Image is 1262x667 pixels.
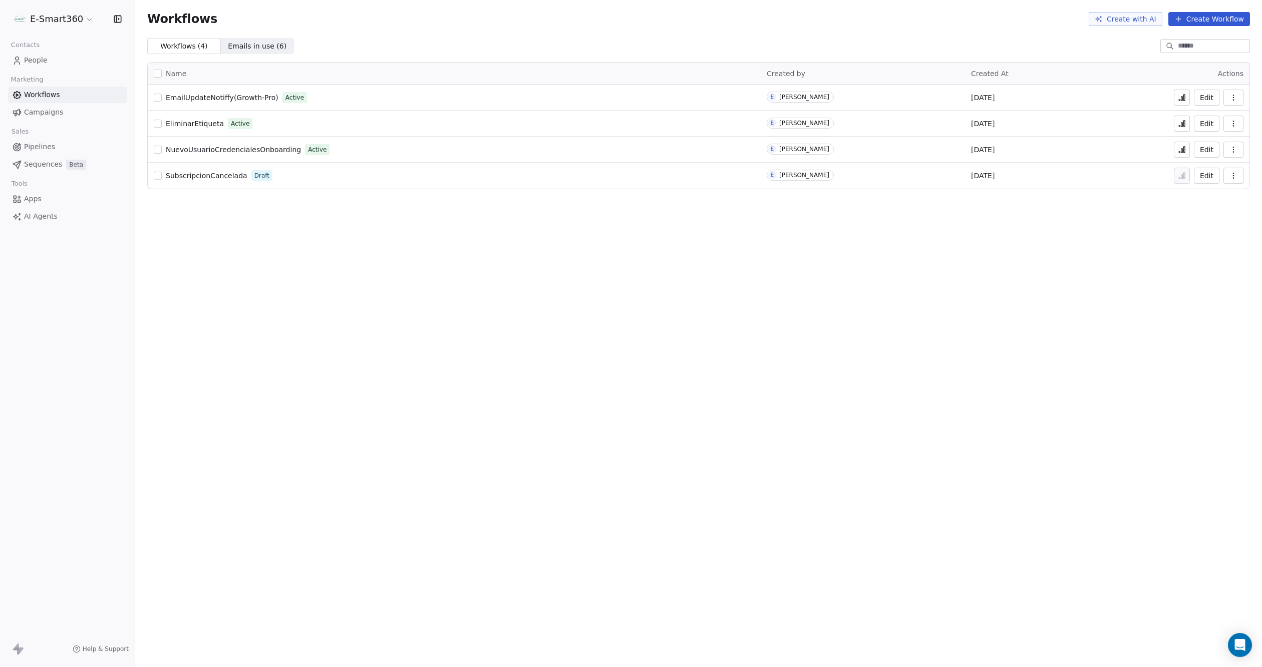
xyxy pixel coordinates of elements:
[254,171,269,180] span: Draft
[166,171,247,181] a: SubscripcionCancelada
[1194,116,1219,132] button: Edit
[73,645,129,653] a: Help & Support
[228,41,286,52] span: Emails in use ( 6 )
[971,70,1009,78] span: Created At
[24,142,55,152] span: Pipelines
[1228,633,1252,657] div: Open Intercom Messenger
[166,94,278,102] span: EmailUpdateNotiffy(Growth-Pro)
[166,120,224,128] span: EliminarEtiqueta
[8,87,127,103] a: Workflows
[971,93,995,103] span: [DATE]
[971,171,995,181] span: [DATE]
[24,55,48,66] span: People
[166,69,186,79] span: Name
[24,90,60,100] span: Workflows
[14,13,26,25] img: -.png
[166,119,224,129] a: EliminarEtiqueta
[7,124,33,139] span: Sales
[166,145,301,155] a: NuevoUsuarioCredencialesOnboarding
[1218,70,1243,78] span: Actions
[1194,90,1219,106] button: Edit
[166,93,278,103] a: EmailUpdateNotiffy(Growth-Pro)
[971,145,995,155] span: [DATE]
[30,13,83,26] span: E-Smart360
[12,11,96,28] button: E-Smart360
[8,104,127,121] a: Campaigns
[24,194,42,204] span: Apps
[771,145,774,153] div: E
[8,191,127,207] a: Apps
[24,211,58,222] span: AI Agents
[231,119,249,128] span: Active
[779,94,829,101] div: [PERSON_NAME]
[7,176,32,191] span: Tools
[779,146,829,153] div: [PERSON_NAME]
[285,93,304,102] span: Active
[7,38,44,53] span: Contacts
[24,107,63,118] span: Campaigns
[767,70,805,78] span: Created by
[1089,12,1162,26] button: Create with AI
[1168,12,1250,26] button: Create Workflow
[1194,168,1219,184] button: Edit
[8,208,127,225] a: AI Agents
[1194,142,1219,158] button: Edit
[771,93,774,101] div: E
[971,119,995,129] span: [DATE]
[83,645,129,653] span: Help & Support
[779,172,829,179] div: [PERSON_NAME]
[147,12,217,26] span: Workflows
[66,160,86,170] span: Beta
[779,120,829,127] div: [PERSON_NAME]
[24,159,62,170] span: Sequences
[8,52,127,69] a: People
[8,139,127,155] a: Pipelines
[771,171,774,179] div: E
[166,172,247,180] span: SubscripcionCancelada
[308,145,327,154] span: Active
[166,146,301,154] span: NuevoUsuarioCredencialesOnboarding
[771,119,774,127] div: E
[7,72,48,87] span: Marketing
[8,156,127,173] a: SequencesBeta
